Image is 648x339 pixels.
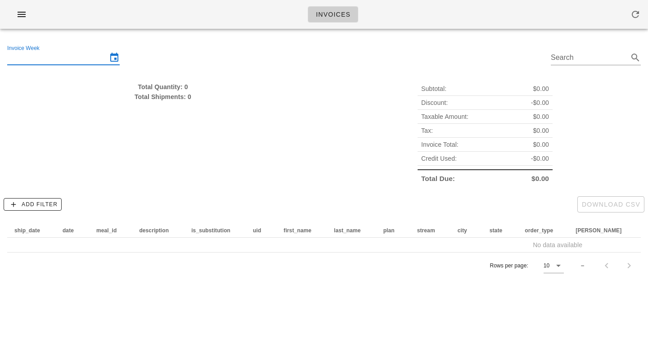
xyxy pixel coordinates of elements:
span: Tax: [421,126,433,136]
th: state: Not sorted. Activate to sort ascending. [482,223,518,238]
span: Subtotal: [421,84,446,94]
span: first_name [283,227,311,234]
span: $0.00 [533,126,549,136]
span: Add Filter [8,200,58,208]
div: 10 [544,262,549,270]
span: is_substitution [191,227,230,234]
th: tod: Not sorted. Activate to sort ascending. [568,223,637,238]
span: ship_date [14,227,40,234]
span: -$0.00 [531,154,549,163]
span: order_type [525,227,553,234]
label: Invoice Week [7,45,40,52]
div: 10Rows per page: [544,258,564,273]
span: meal_id [96,227,117,234]
span: uid [253,227,261,234]
th: date: Not sorted. Activate to sort ascending. [55,223,89,238]
th: first_name: Not sorted. Activate to sort ascending. [276,223,327,238]
th: ship_date: Not sorted. Activate to sort ascending. [7,223,55,238]
th: stream: Not sorted. Activate to sort ascending. [410,223,450,238]
th: order_type: Not sorted. Activate to sort ascending. [517,223,568,238]
span: -$0.00 [531,98,549,108]
div: Rows per page: [490,253,564,279]
div: Total Shipments: 0 [7,92,319,102]
span: Invoices [315,11,351,18]
button: Add Filter [4,198,62,211]
span: $0.00 [533,84,549,94]
th: meal_id: Not sorted. Activate to sort ascending. [89,223,132,238]
span: last_name [334,227,361,234]
span: $0.00 [533,140,549,149]
span: Taxable Amount: [421,112,468,122]
span: city [458,227,467,234]
th: last_name: Not sorted. Activate to sort ascending. [327,223,376,238]
span: [PERSON_NAME] [576,227,621,234]
span: Total Due: [421,174,455,184]
span: Discount: [421,98,448,108]
span: $0.00 [531,174,549,184]
span: date [63,227,74,234]
span: state [490,227,503,234]
th: uid: Not sorted. Activate to sort ascending. [246,223,276,238]
span: description [139,227,169,234]
th: is_substitution: Not sorted. Activate to sort ascending. [184,223,246,238]
th: plan: Not sorted. Activate to sort ascending. [376,223,410,238]
span: $0.00 [533,112,549,122]
a: Invoices [308,6,358,23]
span: Invoice Total: [421,140,459,149]
span: Credit Used: [421,154,457,163]
div: – [581,262,584,270]
span: plan [383,227,395,234]
th: description: Not sorted. Activate to sort ascending. [132,223,184,238]
span: stream [417,227,435,234]
div: Total Quantity: 0 [7,82,319,92]
th: city: Not sorted. Activate to sort ascending. [450,223,482,238]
